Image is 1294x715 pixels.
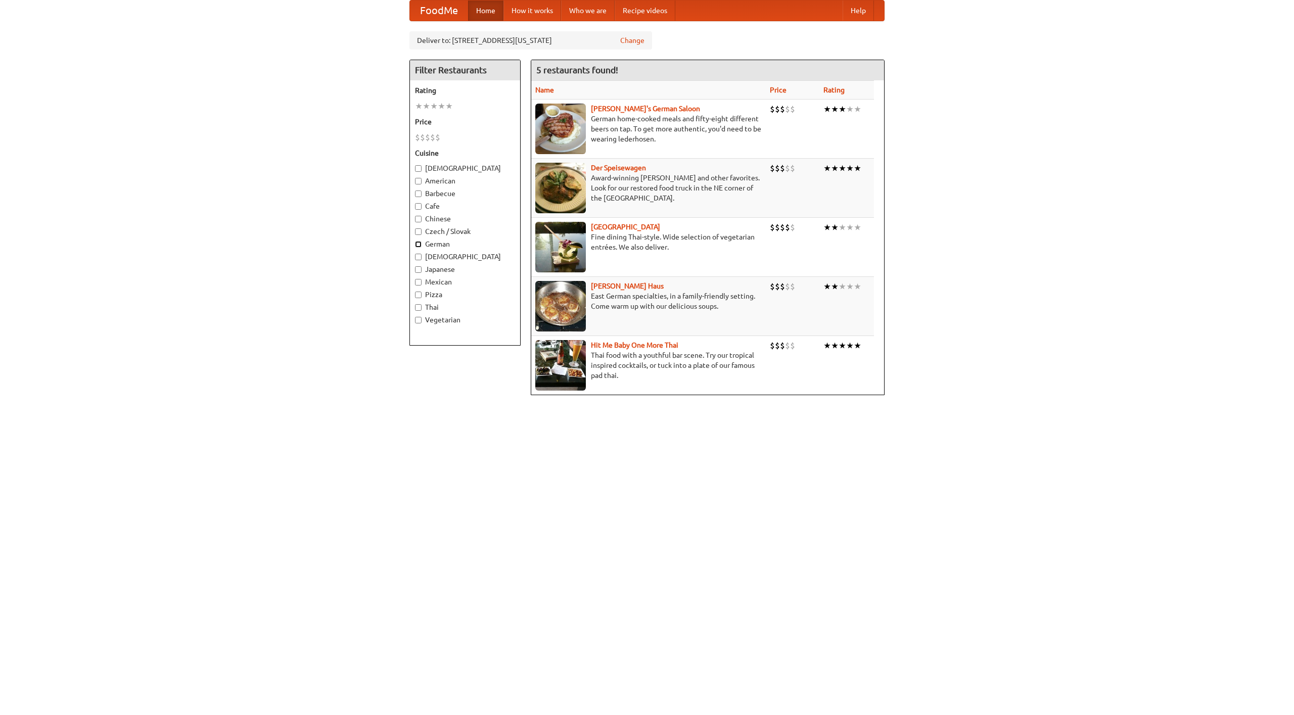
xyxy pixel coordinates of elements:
input: [DEMOGRAPHIC_DATA] [415,165,422,172]
label: Japanese [415,264,515,274]
a: FoodMe [410,1,468,21]
li: $ [780,163,785,174]
li: $ [770,281,775,292]
li: ★ [438,101,445,112]
h5: Cuisine [415,148,515,158]
li: $ [785,104,790,115]
img: babythai.jpg [535,340,586,391]
li: ★ [854,281,861,292]
li: ★ [423,101,430,112]
li: $ [780,222,785,233]
li: ★ [846,104,854,115]
input: Czech / Slovak [415,228,422,235]
li: $ [425,132,430,143]
li: ★ [823,281,831,292]
input: American [415,178,422,184]
a: Recipe videos [615,1,675,21]
label: [DEMOGRAPHIC_DATA] [415,252,515,262]
li: ★ [854,222,861,233]
li: $ [775,163,780,174]
li: $ [780,104,785,115]
a: Who we are [561,1,615,21]
label: Czech / Slovak [415,226,515,236]
li: ★ [823,340,831,351]
li: ★ [831,104,839,115]
li: ★ [839,340,846,351]
li: $ [785,281,790,292]
label: Mexican [415,277,515,287]
li: $ [790,222,795,233]
img: esthers.jpg [535,104,586,154]
div: Deliver to: [STREET_ADDRESS][US_STATE] [409,31,652,50]
li: $ [430,132,435,143]
li: $ [775,281,780,292]
li: ★ [831,281,839,292]
li: $ [775,222,780,233]
li: ★ [854,340,861,351]
li: ★ [831,222,839,233]
label: Thai [415,302,515,312]
a: Price [770,86,787,94]
label: German [415,239,515,249]
li: $ [790,340,795,351]
label: Barbecue [415,188,515,199]
img: satay.jpg [535,222,586,272]
label: Chinese [415,214,515,224]
li: ★ [846,340,854,351]
input: Cafe [415,203,422,210]
input: Chinese [415,216,422,222]
p: Thai food with a youthful bar scene. Try our tropical inspired cocktails, or tuck into a plate of... [535,350,762,380]
a: How it works [503,1,561,21]
li: $ [770,222,775,233]
li: $ [415,132,420,143]
li: $ [780,340,785,351]
a: [PERSON_NAME]'s German Saloon [591,105,700,113]
li: ★ [823,222,831,233]
li: $ [770,340,775,351]
input: Pizza [415,292,422,298]
b: [PERSON_NAME] Haus [591,282,664,290]
li: $ [435,132,440,143]
li: ★ [839,163,846,174]
p: Fine dining Thai-style. Wide selection of vegetarian entrées. We also deliver. [535,232,762,252]
label: Cafe [415,201,515,211]
input: [DEMOGRAPHIC_DATA] [415,254,422,260]
li: ★ [831,163,839,174]
li: ★ [445,101,453,112]
li: ★ [839,281,846,292]
input: German [415,241,422,248]
label: American [415,176,515,186]
li: $ [790,104,795,115]
a: Help [843,1,874,21]
label: Vegetarian [415,315,515,325]
li: $ [420,132,425,143]
input: Barbecue [415,190,422,197]
li: $ [790,163,795,174]
li: ★ [415,101,423,112]
a: Home [468,1,503,21]
h5: Rating [415,85,515,96]
a: Name [535,86,554,94]
li: ★ [839,222,846,233]
a: Hit Me Baby One More Thai [591,341,678,349]
li: ★ [846,222,854,233]
label: [DEMOGRAPHIC_DATA] [415,163,515,173]
h4: Filter Restaurants [410,60,520,80]
p: German home-cooked meals and fifty-eight different beers on tap. To get more authentic, you'd nee... [535,114,762,144]
input: Japanese [415,266,422,273]
li: $ [775,104,780,115]
input: Mexican [415,279,422,285]
a: Der Speisewagen [591,164,646,172]
a: Rating [823,86,845,94]
li: $ [790,281,795,292]
label: Pizza [415,290,515,300]
p: East German specialties, in a family-friendly setting. Come warm up with our delicious soups. [535,291,762,311]
a: [GEOGRAPHIC_DATA] [591,223,660,231]
li: ★ [839,104,846,115]
li: ★ [823,163,831,174]
li: $ [785,340,790,351]
img: speisewagen.jpg [535,163,586,213]
li: ★ [430,101,438,112]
